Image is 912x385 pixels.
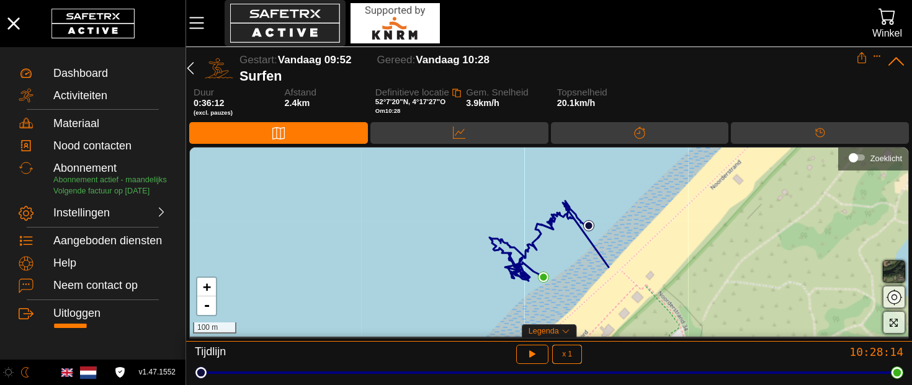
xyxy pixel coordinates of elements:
span: Gereed: [377,54,416,66]
img: en.svg [61,367,73,378]
div: Winkel [872,25,902,42]
div: 100 m [193,322,236,334]
img: SURFING.svg [205,54,233,82]
a: Zoom out [197,296,216,315]
button: Menu [186,10,217,36]
div: Help [53,257,167,270]
div: Splitsen [551,122,729,144]
div: Instellingen [53,206,108,220]
div: Nood contacten [53,139,167,153]
span: Vandaag 10:28 [416,54,490,66]
span: 20.1km/h [557,98,596,108]
button: Terug [181,52,200,84]
img: ModeLight.svg [3,367,14,378]
div: Data [370,122,548,144]
span: Definitieve locatie [375,87,449,97]
button: Nederlands [78,362,99,383]
div: Dashboard [53,67,167,81]
img: nl.svg [80,364,97,381]
span: 2.4km [284,98,310,108]
span: Afstand [284,87,364,98]
img: PathStart.svg [583,220,594,231]
span: 0:36:12 [194,98,225,108]
div: Aangeboden diensten [53,234,167,248]
div: Activiteiten [53,89,167,103]
span: Gem. Snelheid [466,87,545,98]
div: Neem contact op [53,279,167,293]
div: Uitloggen [53,307,167,321]
button: v1.47.1552 [132,362,183,383]
span: Topsnelheid [557,87,637,98]
div: Zoeklicht [844,148,902,167]
span: 52°7'20"N, 4°17'27"O [375,98,445,105]
span: Duur [194,87,273,98]
a: Licentieovereenkomst [112,367,128,378]
span: 3.9km/h [466,98,499,108]
button: Uitklappen [873,52,882,61]
img: ContactUs.svg [19,278,34,293]
span: v1.47.1552 [139,366,176,379]
img: PathEnd.svg [538,272,549,283]
div: Tijdlijn [195,345,429,364]
img: Activities.svg [19,88,34,103]
span: (excl. pauzes) [194,109,273,117]
div: Zoeklicht [870,154,902,163]
img: ModeDark.svg [20,367,30,378]
img: Equipment.svg [19,116,34,131]
div: Materiaal [53,117,167,131]
span: Legenda [529,327,559,335]
a: Zoom in [197,278,216,296]
span: Vandaag 09:52 [278,54,352,66]
button: Engels [56,362,78,383]
span: Om 10:28 [375,107,401,114]
span: x 1 [562,350,572,358]
span: Abonnement actief - maandelijks [53,175,167,184]
span: Volgende factuur op [DATE] [53,187,150,195]
div: Surfen [239,68,856,84]
span: Gestart: [239,54,277,66]
div: Tijdlijn [731,122,909,144]
img: Help.svg [19,256,34,271]
div: 10:28:14 [669,345,903,359]
img: RescueLogo.svg [351,3,440,43]
div: Kaart [189,122,368,144]
button: x 1 [552,345,582,364]
div: Abonnement [53,162,167,175]
img: Subscription.svg [19,161,34,175]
